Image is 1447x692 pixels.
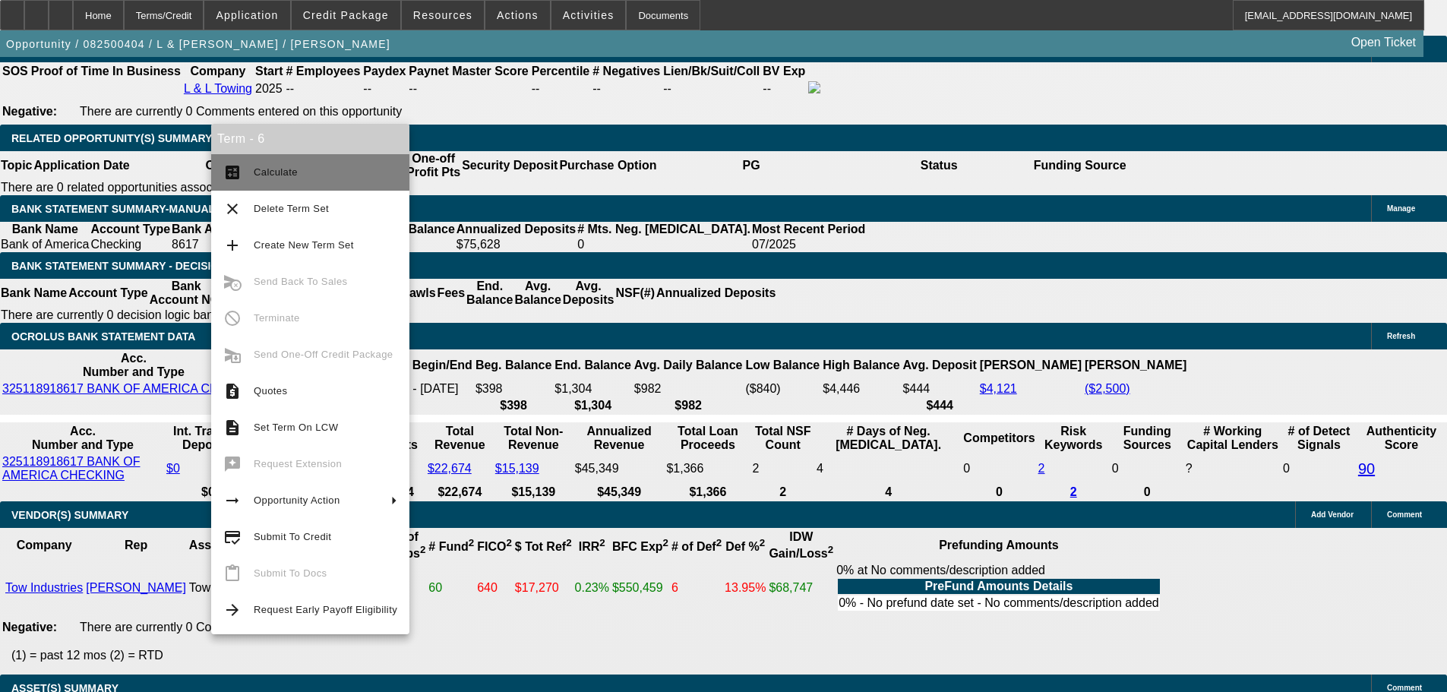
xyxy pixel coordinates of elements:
[962,424,1035,453] th: Competitors
[902,398,978,413] th: $444
[80,621,402,634] span: There are currently 0 Comments entered on this opportunity
[962,485,1035,500] th: 0
[223,163,242,182] mat-icon: calculate
[223,419,242,437] mat-icon: description
[577,222,751,237] th: # Mts. Neg. [MEDICAL_DATA].
[17,539,72,551] b: Company
[427,424,493,453] th: Total Revenue
[633,398,744,413] th: $982
[532,82,589,96] div: --
[495,462,539,475] a: $15,139
[171,237,279,252] td: 8617
[223,601,242,619] mat-icon: arrow_forward
[166,462,180,475] a: $0
[90,222,172,237] th: Account Type
[744,351,820,380] th: Low Balance
[579,540,605,553] b: IRR
[744,381,820,397] td: ($840)
[189,539,319,551] b: Asset Equipment Type
[1282,424,1356,453] th: # of Detect Signals
[2,382,265,395] a: 325118918617 BANK OF AMERICA CHECKING
[671,540,722,553] b: # of Def
[428,540,474,553] b: # Fund
[762,81,806,97] td: --
[902,351,978,380] th: Avg. Deposit
[188,563,320,613] td: Tow Truck
[657,151,845,180] th: PG
[763,65,805,77] b: BV Exp
[808,81,820,93] img: facebook-icon.png
[902,381,978,397] td: $444
[456,222,577,237] th: Annualized Deposits
[665,424,750,453] th: Total Loan Proceeds
[469,537,474,548] sup: 2
[769,530,833,560] b: IDW Gain/Loss
[11,203,215,215] span: BANK STATEMENT SUMMARY-MANUAL
[1357,424,1445,453] th: Authenticity Score
[751,222,866,237] th: Most Recent Period
[633,351,744,380] th: Avg. Daily Balance
[554,381,631,397] td: $1,304
[768,563,834,613] td: $68,747
[822,381,900,397] td: $4,446
[125,539,147,551] b: Rep
[90,237,172,252] td: Checking
[1038,424,1110,453] th: Risk Keywords
[494,424,573,453] th: Total Non-Revenue
[477,540,512,553] b: FICO
[466,279,513,308] th: End. Balance
[371,381,473,397] td: [DATE] - [DATE]
[838,596,1160,611] td: 0% - No prefund date set - No comments/description added
[828,544,833,555] sup: 2
[190,65,245,77] b: Company
[171,222,279,237] th: Bank Account NO.
[413,9,472,21] span: Resources
[211,124,409,154] div: Term - 6
[924,580,1073,592] b: PreFund Amounts Details
[1387,204,1415,213] span: Manage
[1358,460,1375,477] a: 90
[254,604,397,615] span: Request Early Payoff Eligibility
[1111,424,1183,453] th: Funding Sources
[816,454,961,483] td: 4
[751,454,814,483] td: 2
[751,424,814,453] th: Sum of the Total NSF Count and Total Overdraft Fee Count from Ocrolus
[577,237,751,252] td: 0
[514,563,573,613] td: $17,270
[494,485,573,500] th: $15,139
[551,1,626,30] button: Activities
[822,351,900,380] th: High Balance
[751,237,866,252] td: 07/2025
[515,540,572,553] b: $ Tot Ref
[286,82,294,95] span: --
[671,563,722,613] td: 6
[11,132,212,144] span: RELATED OPPORTUNITY(S) SUMMARY
[254,239,354,251] span: Create New Term Set
[1345,30,1422,55] a: Open Ticket
[574,485,665,500] th: $45,349
[506,537,511,548] sup: 2
[1111,485,1183,500] th: 0
[1186,462,1193,475] span: Refresh to pull Number of Working Capital Lenders
[409,82,528,96] div: --
[255,65,283,77] b: Start
[2,455,140,482] a: 325118918617 BANK OF AMERICA CHECKING
[292,1,400,30] button: Credit Package
[1311,510,1354,519] span: Add Vendor
[5,581,83,594] a: Tow Industries
[563,9,615,21] span: Activities
[11,649,1447,662] p: (1) = past 12 mos (2) = RTD
[254,81,283,97] td: 2025
[716,537,722,548] sup: 2
[254,385,287,397] span: Quotes
[2,621,57,634] b: Negative:
[286,65,360,77] b: # Employees
[166,485,251,500] th: $0
[592,82,660,96] div: --
[575,462,664,476] div: $45,349
[554,351,631,380] th: End. Balance
[612,540,668,553] b: BFC Exp
[303,9,389,21] span: Credit Package
[845,151,1033,180] th: Status
[11,330,195,343] span: OCROLUS BANK STATEMENT DATA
